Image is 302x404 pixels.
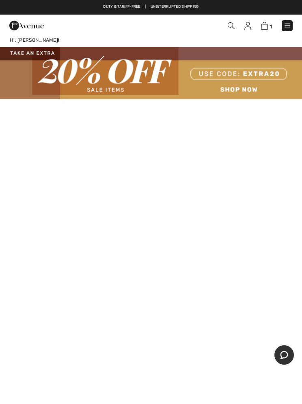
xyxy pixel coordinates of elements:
[261,22,268,30] img: Shopping Bag
[10,37,59,43] span: Hi, [PERSON_NAME]!
[283,21,291,30] img: Menu
[274,345,294,366] iframe: Opens a widget where you can chat to one of our agents
[9,22,44,29] a: 1ère Avenue
[3,36,299,44] a: Hi, [PERSON_NAME]!
[270,24,272,30] span: 1
[228,22,235,29] img: Search
[261,21,272,30] a: 1
[9,17,44,34] img: 1ère Avenue
[244,22,251,30] img: My Info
